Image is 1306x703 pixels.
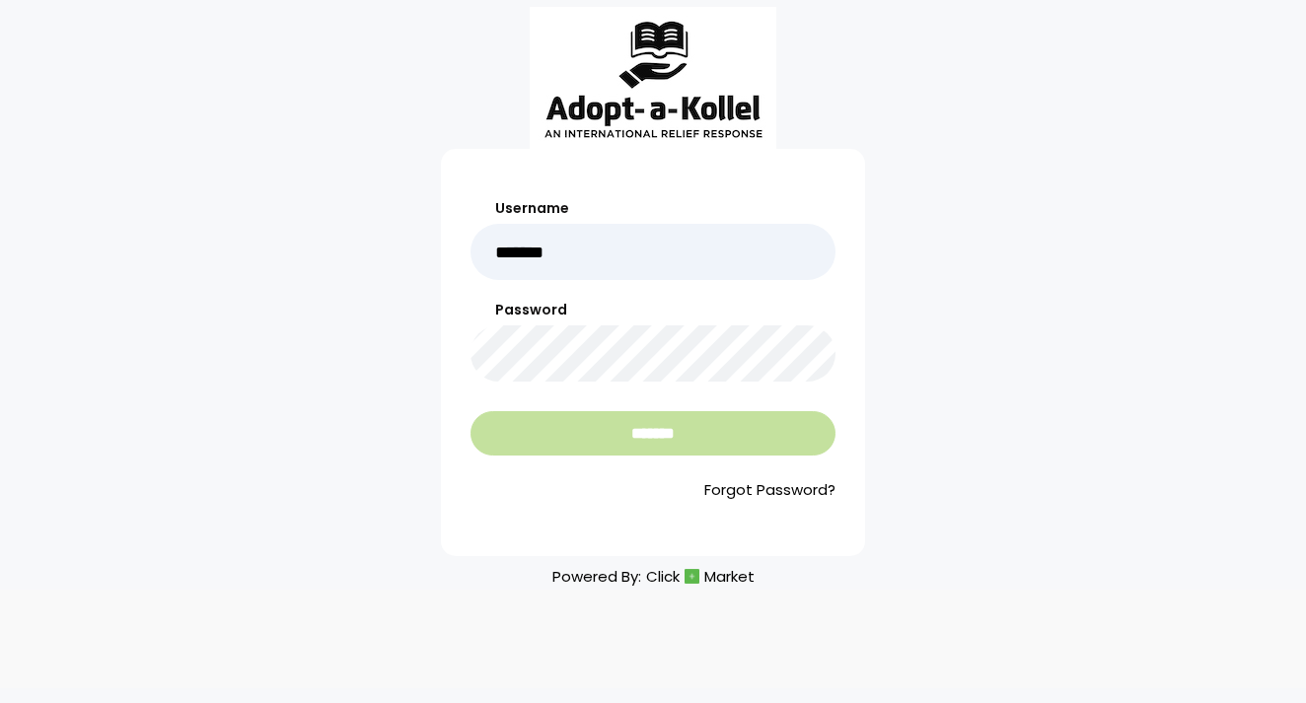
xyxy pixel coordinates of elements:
[471,479,835,502] a: Forgot Password?
[685,569,699,584] img: cm_icon.png
[646,563,755,590] a: ClickMarket
[471,198,835,219] label: Username
[471,300,835,320] label: Password
[530,7,776,149] img: aak_logo_sm.jpeg
[552,563,755,590] p: Powered By:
